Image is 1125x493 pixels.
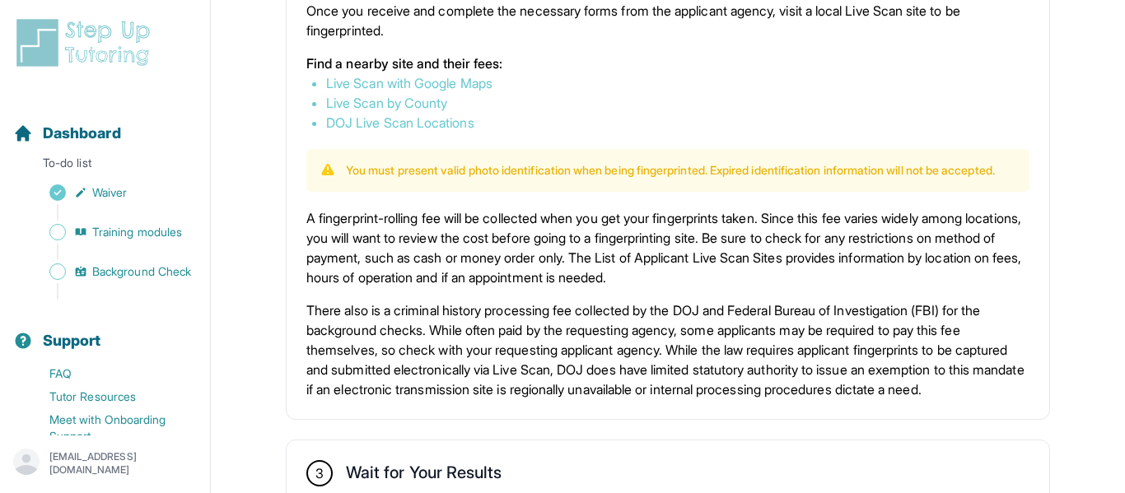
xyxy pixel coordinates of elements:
[306,300,1029,399] p: There also is a criminal history processing fee collected by the DOJ and Federal Bureau of Invest...
[13,408,210,448] a: Meet with Onboarding Support
[306,208,1029,287] p: A fingerprint-rolling fee will be collected when you get your fingerprints taken. Since this fee ...
[13,181,210,204] a: Waiver
[315,463,324,483] span: 3
[92,184,127,201] span: Waiver
[7,303,203,359] button: Support
[13,385,210,408] a: Tutor Resources
[13,122,121,145] a: Dashboard
[7,155,203,178] p: To-do list
[13,362,210,385] a: FAQ
[326,114,474,131] a: DOJ Live Scan Locations
[13,16,160,69] img: logo
[326,95,447,111] a: Live Scan by County
[43,122,121,145] span: Dashboard
[346,463,502,489] h2: Wait for Your Results
[306,53,1029,73] p: Find a nearby site and their fees:
[326,75,492,91] a: Live Scan with Google Maps
[13,260,210,283] a: Background Check
[92,263,191,280] span: Background Check
[7,95,203,151] button: Dashboard
[49,450,197,477] p: [EMAIL_ADDRESS][DOMAIN_NAME]
[92,224,182,240] span: Training modules
[13,221,210,244] a: Training modules
[13,449,197,478] button: [EMAIL_ADDRESS][DOMAIN_NAME]
[306,1,1029,40] p: Once you receive and complete the necessary forms from the applicant agency, visit a local Live S...
[346,162,995,179] p: You must present valid photo identification when being fingerprinted. Expired identification info...
[43,329,101,352] span: Support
